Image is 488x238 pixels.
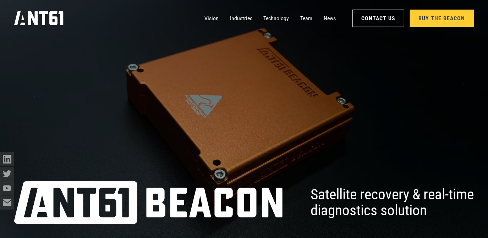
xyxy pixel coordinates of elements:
[14,9,64,28] a: home
[230,11,252,26] a: Industries
[311,203,427,218] span: diagnostics solution
[263,11,289,26] a: Technology
[410,10,474,27] a: Buy the Beacon
[324,11,336,26] a: News
[204,11,219,26] a: Vision
[311,187,474,203] span: Satellite recovery & real-time
[300,11,312,26] a: Team
[352,10,404,27] a: Contact Us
